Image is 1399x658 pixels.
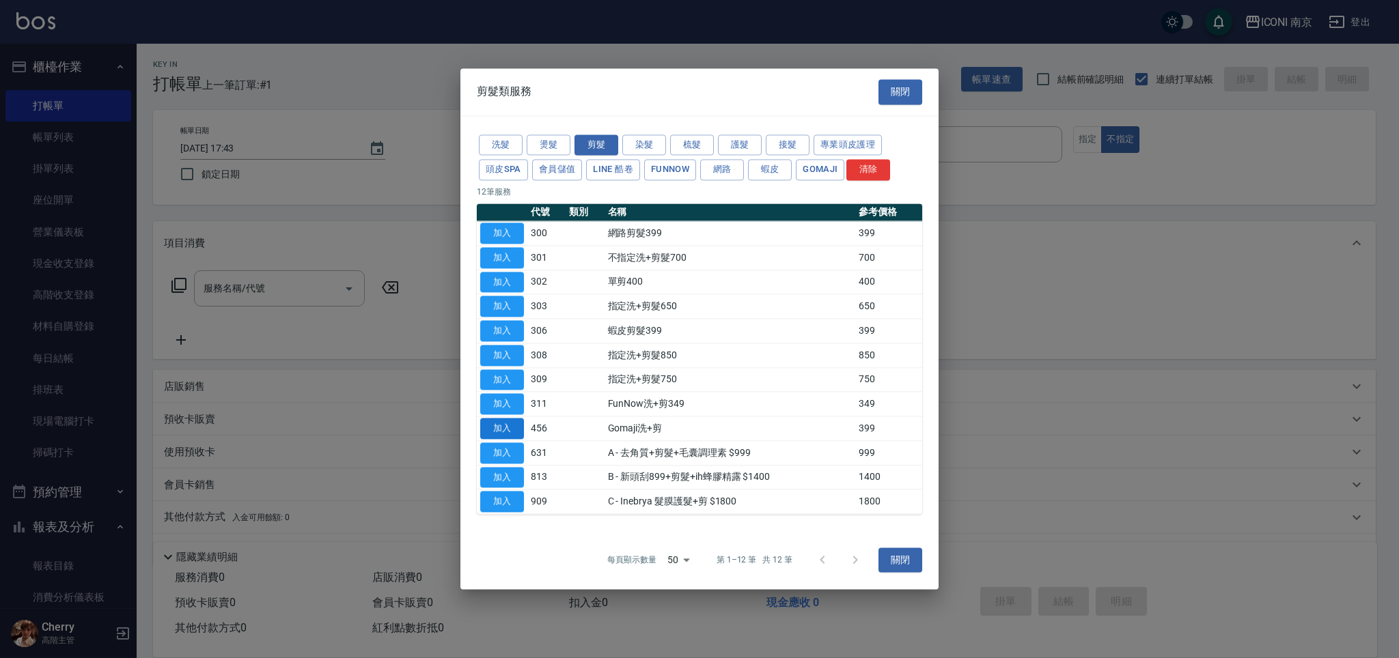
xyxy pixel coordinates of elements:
[878,547,922,573] button: 關閉
[527,270,566,294] td: 302
[855,441,922,466] td: 999
[527,441,566,466] td: 631
[480,442,524,463] button: 加入
[527,221,566,246] td: 300
[605,465,856,489] td: B - 新頭刮899+剪髮+ih蜂膠精露 $1400
[855,246,922,270] td: 700
[605,489,856,514] td: C - Inebrya 髮膜護髮+剪 $1800
[480,491,524,513] button: 加入
[855,489,922,514] td: 1800
[855,221,922,246] td: 399
[814,134,882,156] button: 專業頭皮護理
[480,394,524,415] button: 加入
[878,79,922,104] button: 關閉
[718,134,762,156] button: 護髮
[605,319,856,343] td: 蝦皮剪髮399
[527,392,566,416] td: 311
[527,203,566,221] th: 代號
[607,554,656,567] p: 每頁顯示數量
[662,541,695,578] div: 50
[480,247,524,268] button: 加入
[855,294,922,319] td: 650
[855,465,922,489] td: 1400
[479,134,523,156] button: 洗髮
[605,441,856,466] td: A - 去角質+剪髮+毛囊調理素 $999
[480,345,524,366] button: 加入
[527,343,566,368] td: 308
[480,369,524,390] button: 加入
[480,320,524,341] button: 加入
[605,221,856,246] td: 網路剪髮399
[855,367,922,392] td: 750
[532,160,583,181] button: 會員儲值
[670,134,714,156] button: 梳髮
[796,160,844,181] button: Gomaji
[527,319,566,343] td: 306
[855,343,922,368] td: 850
[574,134,618,156] button: 剪髮
[480,296,524,317] button: 加入
[605,270,856,294] td: 單剪400
[477,85,531,99] span: 剪髮類服務
[605,392,856,416] td: FunNow洗+剪349
[480,272,524,293] button: 加入
[700,160,744,181] button: 網路
[605,203,856,221] th: 名稱
[846,160,890,181] button: 清除
[717,554,792,567] p: 第 1–12 筆 共 12 筆
[527,246,566,270] td: 301
[605,416,856,441] td: Gomaji洗+剪
[480,467,524,488] button: 加入
[605,367,856,392] td: 指定洗+剪髮750
[748,160,792,181] button: 蝦皮
[586,160,640,181] button: LINE 酷卷
[527,294,566,319] td: 303
[527,367,566,392] td: 309
[605,294,856,319] td: 指定洗+剪髮650
[480,223,524,244] button: 加入
[766,134,809,156] button: 接髮
[477,186,922,198] p: 12 筆服務
[566,203,604,221] th: 類別
[605,343,856,368] td: 指定洗+剪髮850
[605,246,856,270] td: 不指定洗+剪髮700
[480,418,524,439] button: 加入
[855,319,922,343] td: 399
[527,489,566,514] td: 909
[527,416,566,441] td: 456
[855,392,922,416] td: 349
[855,270,922,294] td: 400
[527,465,566,489] td: 813
[644,160,696,181] button: FUNNOW
[855,416,922,441] td: 399
[527,134,570,156] button: 燙髮
[855,203,922,221] th: 參考價格
[622,134,666,156] button: 染髮
[479,160,528,181] button: 頭皮SPA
